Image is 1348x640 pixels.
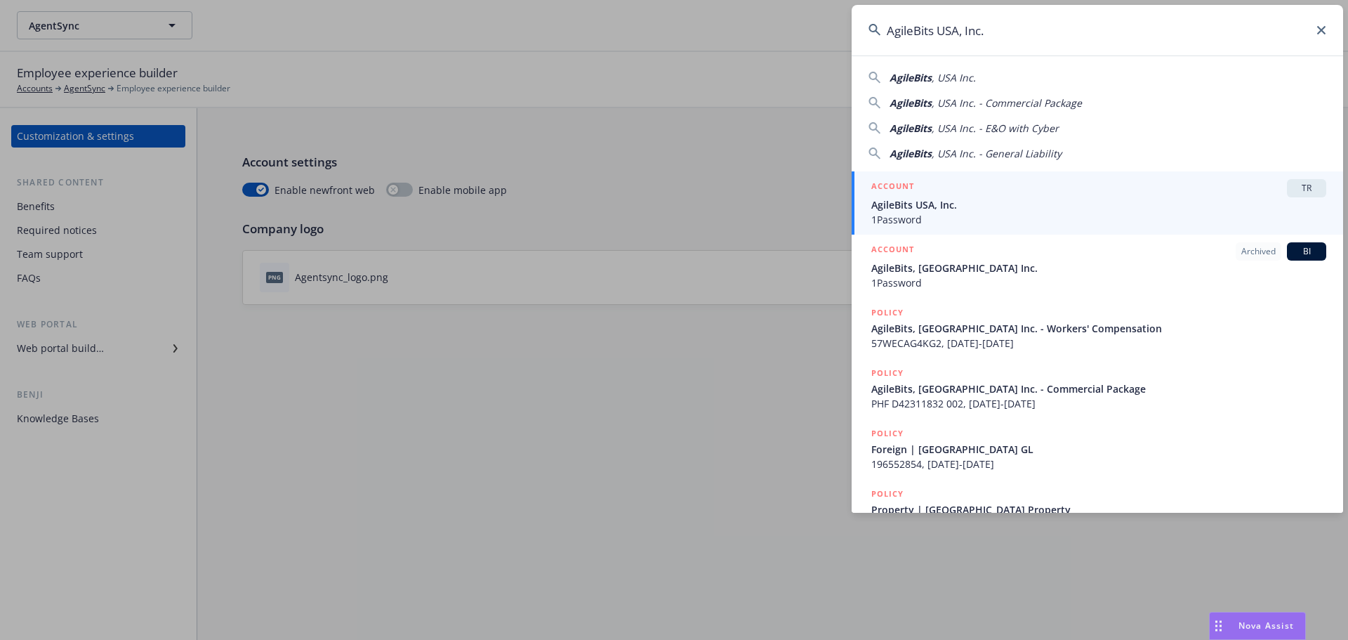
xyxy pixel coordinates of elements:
span: AgileBits [890,71,932,84]
span: PHF D42311832 002, [DATE]-[DATE] [871,396,1326,411]
span: , USA Inc. - E&O with Cyber [932,122,1059,135]
button: Nova Assist [1209,612,1306,640]
span: , USA Inc. - Commercial Package [932,96,1082,110]
a: ACCOUNTTRAgileBits USA, Inc.1Password [852,171,1343,235]
span: TR [1293,182,1321,195]
a: POLICYProperty | [GEOGRAPHIC_DATA] Property [852,479,1343,540]
a: POLICYAgileBits, [GEOGRAPHIC_DATA] Inc. - Commercial PackagePHF D42311832 002, [DATE]-[DATE] [852,358,1343,419]
div: Drag to move [1210,613,1227,639]
span: , USA Inc. - General Liability [932,147,1062,160]
span: AgileBits, [GEOGRAPHIC_DATA] Inc. - Commercial Package [871,381,1326,396]
a: ACCOUNTArchivedBIAgileBits, [GEOGRAPHIC_DATA] Inc.1Password [852,235,1343,298]
span: AgileBits [890,96,932,110]
span: AgileBits, [GEOGRAPHIC_DATA] Inc. - Workers' Compensation [871,321,1326,336]
h5: POLICY [871,366,904,380]
span: Foreign | [GEOGRAPHIC_DATA] GL [871,442,1326,457]
span: 196552854, [DATE]-[DATE] [871,457,1326,471]
h5: POLICY [871,426,904,440]
h5: ACCOUNT [871,242,914,259]
input: Search... [852,5,1343,55]
a: POLICYAgileBits, [GEOGRAPHIC_DATA] Inc. - Workers' Compensation57WECAG4KG2, [DATE]-[DATE] [852,298,1343,358]
h5: POLICY [871,306,904,320]
span: AgileBits [890,147,932,160]
span: Nova Assist [1238,620,1294,632]
span: Property | [GEOGRAPHIC_DATA] Property [871,502,1326,517]
span: , USA Inc. [932,71,976,84]
h5: POLICY [871,487,904,501]
span: 1Password [871,275,1326,290]
h5: ACCOUNT [871,179,914,196]
span: BI [1293,245,1321,258]
span: 57WECAG4KG2, [DATE]-[DATE] [871,336,1326,351]
a: POLICYForeign | [GEOGRAPHIC_DATA] GL196552854, [DATE]-[DATE] [852,419,1343,479]
span: AgileBits USA, Inc. [871,197,1326,212]
span: Archived [1241,245,1276,258]
span: AgileBits, [GEOGRAPHIC_DATA] Inc. [871,261,1326,275]
span: 1Password [871,212,1326,227]
span: AgileBits [890,122,932,135]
